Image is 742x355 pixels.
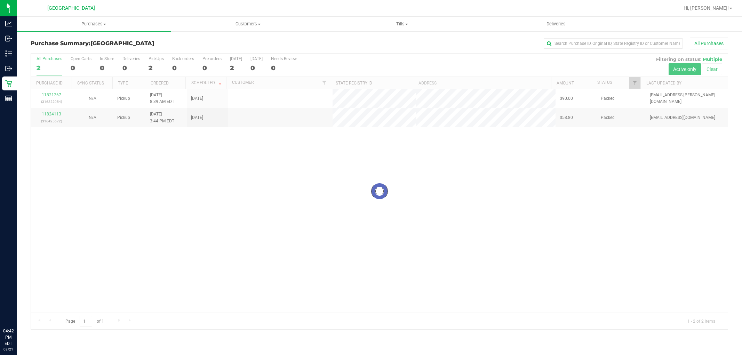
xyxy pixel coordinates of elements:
[21,298,29,307] iframe: Resource center unread badge
[90,40,154,47] span: [GEOGRAPHIC_DATA]
[17,17,171,31] a: Purchases
[47,5,95,11] span: [GEOGRAPHIC_DATA]
[544,38,683,49] input: Search Purchase ID, Original ID, State Registry ID or Customer Name...
[479,17,633,31] a: Deliveries
[690,38,728,49] button: All Purchases
[3,347,14,352] p: 08/21
[5,65,12,72] inline-svg: Outbound
[325,21,479,27] span: Tills
[31,40,263,47] h3: Purchase Summary:
[5,80,12,87] inline-svg: Retail
[3,328,14,347] p: 04:42 PM EDT
[5,20,12,27] inline-svg: Analytics
[17,21,171,27] span: Purchases
[325,17,479,31] a: Tills
[5,50,12,57] inline-svg: Inventory
[171,17,325,31] a: Customers
[5,95,12,102] inline-svg: Reports
[537,21,575,27] span: Deliveries
[7,299,28,320] iframe: Resource center
[171,21,325,27] span: Customers
[5,35,12,42] inline-svg: Inbound
[684,5,729,11] span: Hi, [PERSON_NAME]!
